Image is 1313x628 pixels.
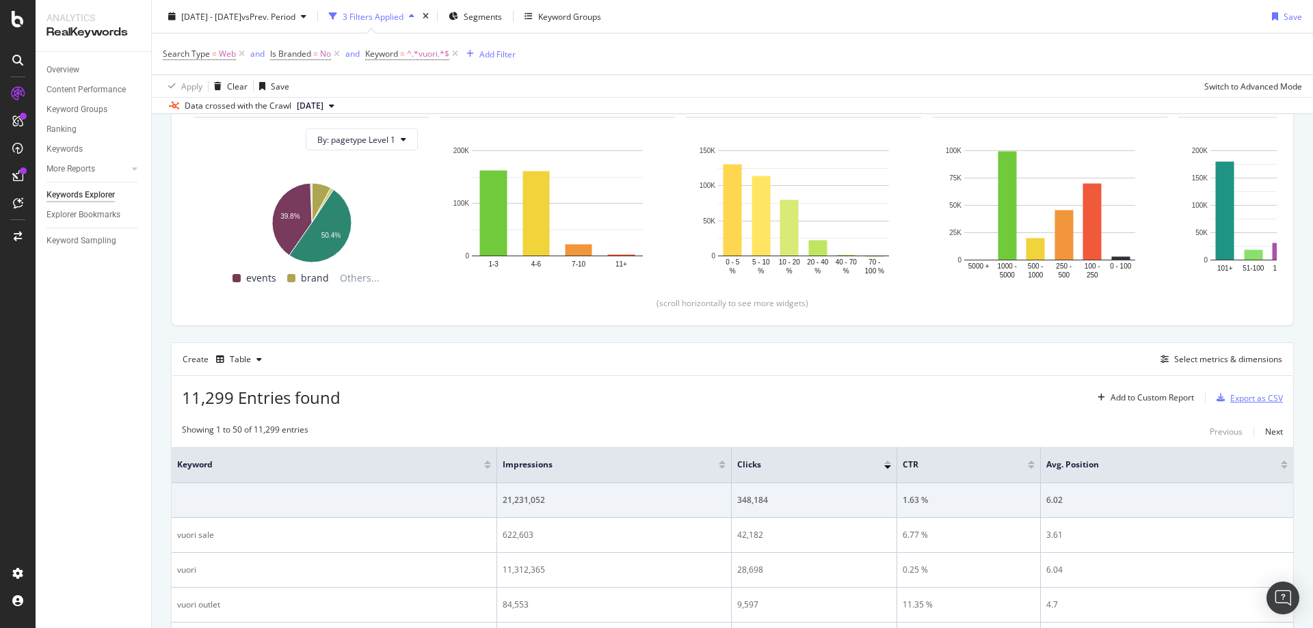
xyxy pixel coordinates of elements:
[1046,459,1260,471] span: Avg. Position
[270,48,311,59] span: Is Branded
[836,258,858,266] text: 40 - 70
[519,5,607,27] button: Keyword Groups
[47,188,115,202] div: Keywords Explorer
[163,5,312,27] button: [DATE] - [DATE]vsPrev. Period
[334,270,385,286] span: Others...
[1230,392,1283,404] div: Export as CSV
[183,349,267,370] div: Create
[47,142,142,156] a: Keywords
[703,217,715,225] text: 50K
[1211,387,1283,409] button: Export as CSV
[572,260,585,268] text: 7-10
[779,258,801,266] text: 10 - 20
[737,459,864,471] span: Clicks
[313,48,318,59] span: =
[47,25,140,40] div: RealKeywords
[47,83,142,97] a: Content Performance
[737,564,891,576] div: 28,698
[280,213,300,221] text: 39.8%
[1087,271,1098,279] text: 250
[1217,264,1233,272] text: 101+
[250,48,265,59] div: and
[47,234,116,248] div: Keyword Sampling
[1085,262,1100,270] text: 100 -
[730,267,736,275] text: %
[1266,5,1302,27] button: Save
[903,459,1007,471] span: CTR
[212,48,217,59] span: =
[615,260,627,268] text: 11+
[47,63,142,77] a: Overview
[1058,271,1070,279] text: 500
[726,258,739,266] text: 0 - 5
[451,144,664,276] svg: A chart.
[1273,264,1290,272] text: 16-50
[181,10,241,22] span: [DATE] - [DATE]
[1111,394,1194,402] div: Add to Custom Report
[503,494,726,506] div: 21,231,052
[47,188,142,202] a: Keywords Explorer
[1195,229,1208,236] text: 50K
[998,262,1017,270] text: 1000 -
[211,349,267,370] button: Table
[1265,426,1283,437] div: Next
[47,83,126,97] div: Content Performance
[47,142,83,156] div: Keywords
[503,599,726,611] div: 84,553
[271,80,289,92] div: Save
[407,44,449,64] span: ^.*vuori.*$
[163,48,210,59] span: Search Type
[47,122,142,137] a: Ranking
[479,48,516,59] div: Add Filter
[177,564,491,576] div: vuori
[903,494,1035,506] div: 1.63 %
[814,267,821,275] text: %
[241,10,295,22] span: vs Prev. Period
[47,103,107,117] div: Keyword Groups
[301,270,329,286] span: brand
[291,98,340,114] button: [DATE]
[946,147,962,154] text: 100K
[400,48,405,59] span: =
[1204,256,1208,264] text: 0
[343,10,403,22] div: 3 Filters Applied
[865,267,884,275] text: 100 %
[752,258,770,266] text: 5 - 10
[697,144,910,276] div: A chart.
[1199,75,1302,97] button: Switch to Advanced Mode
[345,48,360,59] div: and
[488,260,499,268] text: 1-3
[1046,494,1288,506] div: 6.02
[163,75,202,97] button: Apply
[1192,202,1208,209] text: 100K
[420,10,432,23] div: times
[188,297,1277,309] div: (scroll horizontally to see more widgets)
[1092,387,1194,409] button: Add to Custom Report
[1174,353,1282,365] div: Select metrics & dimensions
[345,47,360,60] button: and
[1046,529,1288,541] div: 3.61
[47,208,142,222] a: Explorer Bookmarks
[317,134,395,146] span: By: pagetype Level 1
[949,229,961,236] text: 25K
[47,162,128,176] a: More Reports
[204,176,418,264] svg: A chart.
[503,459,698,471] span: Impressions
[807,258,829,266] text: 20 - 40
[1265,424,1283,440] button: Next
[443,5,507,27] button: Segments
[1192,147,1208,154] text: 200K
[1204,80,1302,92] div: Switch to Advanced Mode
[365,48,398,59] span: Keyword
[711,252,715,260] text: 0
[250,47,265,60] button: and
[943,144,1156,281] div: A chart.
[843,267,849,275] text: %
[1284,10,1302,22] div: Save
[47,63,79,77] div: Overview
[1210,426,1243,437] div: Previous
[700,182,716,190] text: 100K
[737,529,891,541] div: 42,182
